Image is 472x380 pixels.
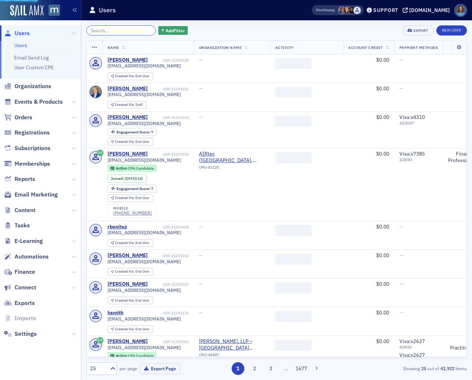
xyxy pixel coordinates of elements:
span: — [199,309,203,316]
a: Email Marketing [4,191,58,199]
span: Email Marketing [15,191,58,199]
span: Events & Products [15,98,63,106]
div: Active: Active: CPA Candidate [107,352,157,359]
a: Active CPA Candidate [110,166,154,171]
span: Content [15,206,36,214]
span: Created Via : [115,298,135,303]
span: 12 / 2027 [399,121,438,125]
span: — [199,114,203,120]
div: End User [115,270,150,274]
div: USR-21293554 [149,115,189,120]
a: [PERSON_NAME] [107,338,148,345]
span: Created Via : [115,74,135,78]
span: Tasks [15,222,30,230]
div: ORG-46587 [199,352,265,360]
a: Tasks [4,222,30,230]
div: [PERSON_NAME] [107,57,148,63]
a: Orders [4,113,32,121]
span: — [199,252,203,259]
span: [EMAIL_ADDRESS][DOMAIN_NAME] [107,259,181,264]
div: Created Via: End User [107,239,153,247]
div: [PHONE_NUMBER] [113,210,152,216]
strong: 25 [420,365,427,372]
span: Connect [15,284,36,292]
label: per page [119,365,137,372]
div: USR-21292361 [149,339,189,344]
a: Active CPA Candidate [110,354,154,358]
span: ‌ [275,225,312,236]
span: Active [116,166,128,171]
a: Organizations [4,82,51,90]
div: End User [115,196,150,200]
span: [EMAIL_ADDRESS][DOMAIN_NAME] [107,157,181,163]
div: Created Via: End User [107,268,153,276]
span: Users [15,29,30,37]
div: Also [316,8,323,12]
div: Active: Active: CPA Candidate [107,165,157,172]
span: E-Learning [15,237,43,245]
div: USR-21293317 [149,282,189,287]
span: $0.00 [376,114,389,120]
div: Created Via: End User [107,326,153,333]
span: Settings [15,330,37,338]
span: ‌ [275,152,312,163]
span: $0.00 [376,85,389,92]
span: Payment Methods [399,45,438,50]
div: Created Via: End User [107,138,153,145]
button: Export Page [140,363,180,374]
span: — [399,85,403,92]
span: ‌ [275,254,312,265]
span: 4 / 2030 [399,345,438,350]
div: [PERSON_NAME] [107,114,148,121]
span: Organizations [15,82,51,90]
div: End User [115,241,150,245]
span: [DATE] [125,176,136,181]
span: Subscriptions [15,144,50,152]
span: — [199,223,203,230]
a: Finance [4,268,35,276]
div: Export [414,29,428,33]
span: — [399,309,403,316]
span: $0.00 [376,57,389,63]
div: Created Via: End User [107,73,153,80]
img: SailAMX [49,5,60,16]
div: End User [115,327,150,331]
a: [PERSON_NAME] [107,86,148,92]
span: ‌ [275,311,312,322]
span: $0.00 [376,338,389,344]
div: 7 [117,187,153,191]
button: AddFilter [158,26,188,35]
span: [EMAIL_ADDRESS][DOMAIN_NAME] [107,92,181,97]
div: USR-21294228 [149,58,189,63]
span: Orders [15,113,32,121]
a: Reports [4,175,35,183]
div: Staff [115,103,143,107]
div: [DOMAIN_NAME] [409,7,450,13]
span: Created Via : [115,240,135,245]
div: hsmith [107,310,123,316]
button: 2 [248,362,261,375]
div: rbenitez [107,224,127,230]
span: ‌ [275,282,312,293]
span: Name [107,45,119,50]
span: Grant Thornton, LLP – Baltimore (Towson, MD) [199,338,265,351]
div: Showing out of items [345,365,467,372]
div: USR-21293408 [128,225,189,230]
span: Chris Dougherty [338,7,346,14]
span: Natalie Antonakas [343,7,351,14]
a: SailAMX [10,5,44,17]
div: End User [115,140,150,144]
button: [DOMAIN_NAME] [403,8,452,13]
a: Users [14,42,27,49]
span: Memberships [15,160,50,168]
div: ORG-83120 [199,165,265,172]
a: [PERSON_NAME] [107,151,148,157]
div: Created Via: End User [107,194,153,202]
span: Engagement Score : [117,186,151,191]
a: [PERSON_NAME] [107,252,148,259]
span: Organization Name [199,45,242,50]
a: [PERSON_NAME] [107,281,148,288]
span: Visa : x4310 [399,114,425,120]
span: [EMAIL_ADDRESS][DOMAIN_NAME] [107,63,181,69]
